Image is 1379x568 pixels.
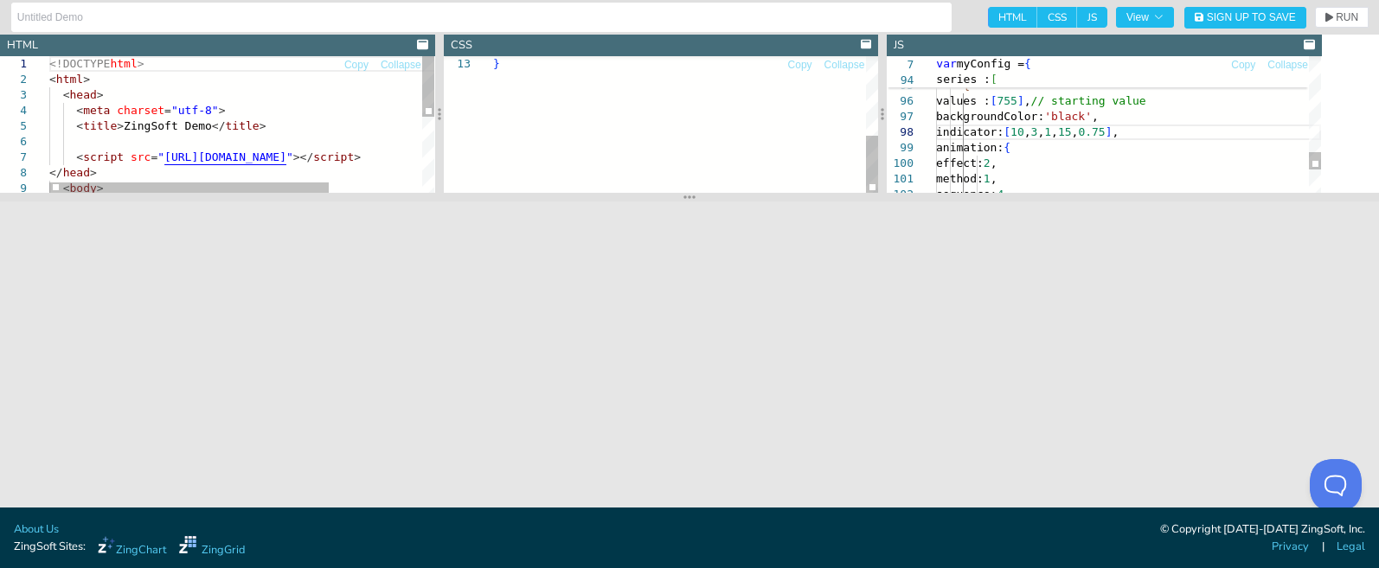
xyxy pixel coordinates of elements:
[988,7,1037,28] span: HTML
[936,110,1044,123] span: backgroundColor:
[381,60,421,70] span: Collapse
[260,119,266,132] span: >
[1004,141,1011,154] span: {
[1310,459,1362,511] iframe: Toggle Customer Support
[1267,60,1308,70] span: Collapse
[1037,7,1077,28] span: CSS
[493,57,500,70] span: }
[343,57,369,73] button: Copy
[1045,125,1052,138] span: 1
[1004,125,1011,138] span: [
[97,182,104,195] span: >
[887,156,914,171] div: 100
[1336,12,1358,22] span: RUN
[988,7,1107,28] div: checkbox-group
[131,150,151,163] span: src
[63,88,70,101] span: <
[991,172,997,185] span: ,
[1024,125,1031,138] span: ,
[83,119,117,132] span: title
[171,104,219,117] span: "utf-8"
[936,172,984,185] span: method:
[164,104,171,117] span: =
[90,166,97,179] span: >
[1038,125,1045,138] span: ,
[14,539,86,555] span: ZingSoft Sites:
[887,140,914,156] div: 99
[1024,57,1031,70] span: {
[69,182,96,195] span: body
[212,119,226,132] span: </
[887,124,914,140] div: 98
[1207,12,1296,22] span: Sign Up to Save
[124,119,212,132] span: ZingSoft Demo
[887,187,914,202] div: 102
[1031,94,1146,107] span: // starting value
[1031,125,1038,138] span: 3
[151,150,157,163] span: =
[984,172,991,185] span: 1
[380,57,422,73] button: Collapse
[1024,94,1031,107] span: ,
[936,141,1004,154] span: animation:
[63,166,90,179] span: head
[991,94,997,107] span: [
[936,156,984,169] span: effect:
[887,171,914,187] div: 101
[313,150,354,163] span: script
[219,104,226,117] span: >
[56,73,83,86] span: html
[997,188,1004,201] span: 4
[63,182,70,195] span: <
[997,94,1017,107] span: 755
[7,37,38,54] div: HTML
[293,150,313,163] span: ></
[49,73,56,86] span: <
[1184,7,1306,29] button: Sign Up to Save
[1272,539,1309,555] a: Privacy
[824,57,866,73] button: Collapse
[1077,7,1107,28] span: JS
[1010,125,1024,138] span: 10
[957,57,1024,70] span: myConfig =
[117,119,124,132] span: >
[98,536,166,558] a: ZingChart
[354,150,361,163] span: >
[164,150,286,163] span: [URL][DOMAIN_NAME]
[117,104,164,117] span: charset
[1045,110,1093,123] span: 'black'
[451,37,472,54] div: CSS
[69,88,96,101] span: head
[1051,125,1058,138] span: ,
[49,57,110,70] span: <!DOCTYPE
[1267,57,1309,73] button: Collapse
[1106,125,1113,138] span: ]
[991,73,997,86] span: [
[157,150,164,163] span: "
[1315,7,1369,28] button: RUN
[1058,125,1072,138] span: 15
[936,94,991,107] span: values :
[894,37,904,54] div: JS
[1004,188,1011,201] span: ,
[97,88,104,101] span: >
[17,3,946,31] input: Untitled Demo
[787,57,813,73] button: Copy
[1113,125,1119,138] span: ,
[110,57,137,70] span: html
[444,56,471,72] div: 13
[1126,12,1164,22] span: View
[936,57,956,70] span: var
[76,119,83,132] span: <
[179,536,245,558] a: ZingGrid
[1230,57,1256,73] button: Copy
[887,93,914,109] div: 96
[1072,125,1079,138] span: ,
[936,73,991,86] span: series :
[49,166,63,179] span: </
[824,60,865,70] span: Collapse
[1322,539,1324,555] span: |
[226,119,260,132] span: title
[1017,94,1024,107] span: ]
[936,188,997,201] span: sequence:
